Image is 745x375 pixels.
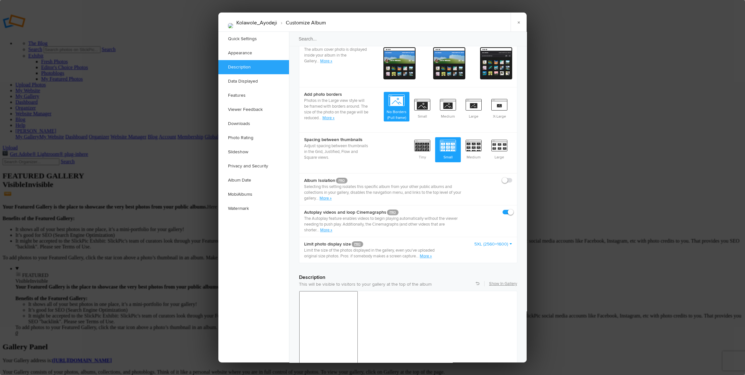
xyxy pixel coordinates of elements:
input: Search... [289,31,528,46]
a: Revert [476,281,479,285]
img: 2025-10-12--11_28_01--CIE-Photoshoot-Kolawole_Ayodeji-26693-Edit.jpg [228,23,233,28]
a: MobiAlbums [218,187,289,201]
h3: Description [299,268,517,281]
a: PRO [336,178,347,183]
a: Show In Gallery [489,281,517,287]
a: More » [420,254,432,259]
a: Album Date [218,173,289,187]
p: The Autoplay feature enables videos to begin playing automatically without the viewer needing to ... [304,216,470,233]
p: Photos in the Large view style will be framed with borders around. The size of the photo on the p... [304,98,368,121]
li: Customize Album [277,17,326,28]
b: Spacing between thumbnails [304,137,368,143]
a: × [511,13,527,32]
a: Quick Settings [218,32,289,46]
span: ... [416,254,420,259]
p: This will be visible to visitors to your gallery at the top of the album [299,281,517,288]
a: Description [218,60,289,74]
p: Limit the size of the photos displayed in the gallery, even you’ve uploaded original size photos.... [304,247,439,259]
a: PRO [387,210,399,215]
p: Selecting this setting isolates this specific album from your other public albums and collections... [304,184,470,201]
a: 5XL (2560×1600) [474,241,512,247]
span: cover From gallery - dark [433,47,465,79]
a: Downloads [218,117,289,131]
b: Autoplay videos and loop Cinemagraphs [304,209,470,216]
a: More » [320,58,332,64]
span: cover From gallery - dark [480,47,512,79]
a: Appearance [218,46,289,60]
p: Adjust spacing between thumbnails in the Grid, Justified, Flow and Square views. [304,143,368,160]
span: Large [486,137,512,161]
span: ... [319,115,322,121]
a: Photo Rating [218,131,289,145]
a: More » [322,115,335,121]
b: Album Isolation [304,177,470,184]
span: Small [409,96,435,120]
span: .. [317,58,320,64]
b: Add photo borders [304,91,368,98]
span: Small [435,137,461,161]
a: Viewer Feedback [218,103,289,117]
a: Watermark [218,201,289,216]
li: Kolawole_Ayodeji [236,17,277,28]
a: More » [320,228,332,233]
span: Medium [461,137,486,161]
span: Tiny [409,137,435,161]
span: X-Large [486,96,512,120]
span: .. [317,196,320,201]
a: Data Displayed [218,74,289,88]
span: Large [461,96,486,120]
a: PRO [352,241,363,247]
span: Medium [435,96,461,120]
a: Privacy and Security [218,159,289,173]
span: No Borders (Full frame) [384,92,409,121]
a: More » [320,196,332,201]
span: ... [316,228,320,233]
p: The album cover photo is displayed inside your album in the Gallery. [304,47,368,64]
a: Slideshow [218,145,289,159]
b: Limit photo display size [304,241,439,247]
a: Features [218,88,289,103]
span: cover From gallery - dark [383,47,416,79]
